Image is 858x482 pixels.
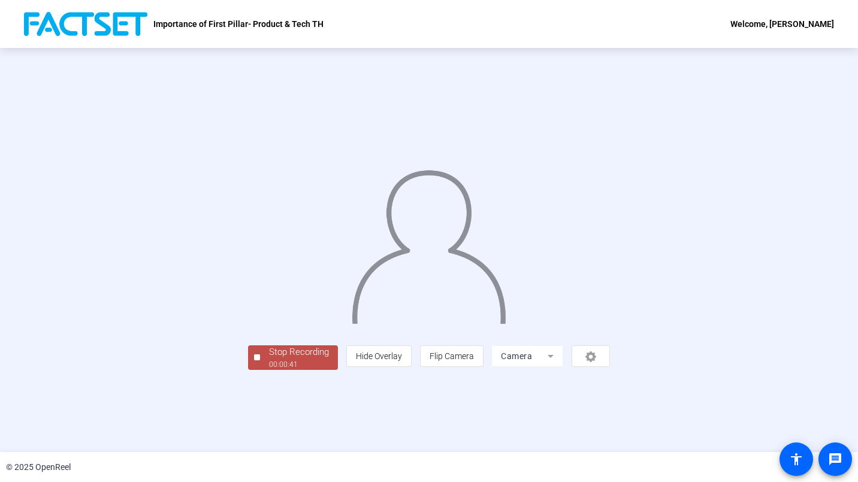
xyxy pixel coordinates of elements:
p: Importance of First Pillar- Product & Tech TH [153,17,324,31]
button: Hide Overlay [346,345,412,367]
span: Hide Overlay [356,351,402,361]
mat-icon: accessibility [789,452,803,466]
div: 00:00:41 [269,359,329,370]
img: overlay [351,161,507,324]
div: Welcome, [PERSON_NAME] [730,17,834,31]
div: © 2025 OpenReel [6,461,71,474]
button: Flip Camera [420,345,484,367]
button: Stop Recording00:00:41 [248,345,338,370]
span: Flip Camera [430,351,474,361]
div: Stop Recording [269,345,329,359]
mat-icon: message [828,452,842,466]
img: OpenReel logo [24,12,147,36]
